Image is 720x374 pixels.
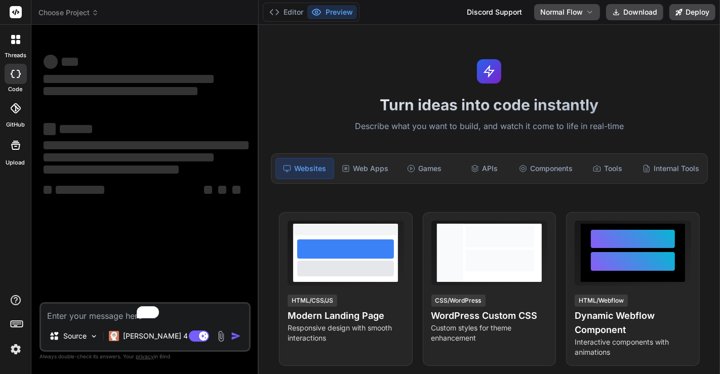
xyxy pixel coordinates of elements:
[265,5,307,19] button: Editor
[579,158,636,179] div: Tools
[6,120,25,129] label: GitHub
[215,330,227,342] img: attachment
[38,8,99,18] span: Choose Project
[431,309,548,323] h4: WordPress Custom CSS
[575,309,691,337] h4: Dynamic Webflow Component
[41,304,249,322] textarea: To enrich screen reader interactions, please activate Accessibility in Grammarly extension settings
[109,331,119,341] img: Claude 4 Sonnet
[136,353,154,359] span: privacy
[44,55,58,69] span: ‌
[39,352,251,361] p: Always double-check its answers. Your in Bind
[6,158,25,167] label: Upload
[275,158,334,179] div: Websites
[62,58,78,66] span: ‌
[336,158,394,179] div: Web Apps
[265,120,714,133] p: Describe what you want to build, and watch it come to life in real-time
[575,337,691,357] p: Interactive components with animations
[231,331,241,341] img: icon
[307,5,357,19] button: Preview
[606,4,663,20] button: Download
[44,141,249,149] span: ‌
[44,123,56,135] span: ‌
[431,323,548,343] p: Custom styles for theme enhancement
[288,309,404,323] h4: Modern Landing Page
[455,158,513,179] div: APIs
[44,165,179,174] span: ‌
[288,323,404,343] p: Responsive design with smooth interactions
[5,51,26,60] label: threads
[7,341,24,358] img: settings
[44,153,214,161] span: ‌
[288,295,337,307] div: HTML/CSS/JS
[90,332,98,341] img: Pick Models
[44,75,214,83] span: ‌
[44,87,197,95] span: ‌
[638,158,703,179] div: Internal Tools
[9,85,23,94] label: code
[56,186,104,194] span: ‌
[232,186,241,194] span: ‌
[265,96,714,114] h1: Turn ideas into code instantly
[218,186,226,194] span: ‌
[669,4,715,20] button: Deploy
[204,186,212,194] span: ‌
[515,158,577,179] div: Components
[44,186,52,194] span: ‌
[431,295,486,307] div: CSS/WordPress
[395,158,453,179] div: Games
[534,4,600,20] button: Normal Flow
[123,331,198,341] p: [PERSON_NAME] 4 S..
[63,331,87,341] p: Source
[540,7,583,17] span: Normal Flow
[461,4,528,20] div: Discord Support
[60,125,92,133] span: ‌
[575,295,628,307] div: HTML/Webflow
